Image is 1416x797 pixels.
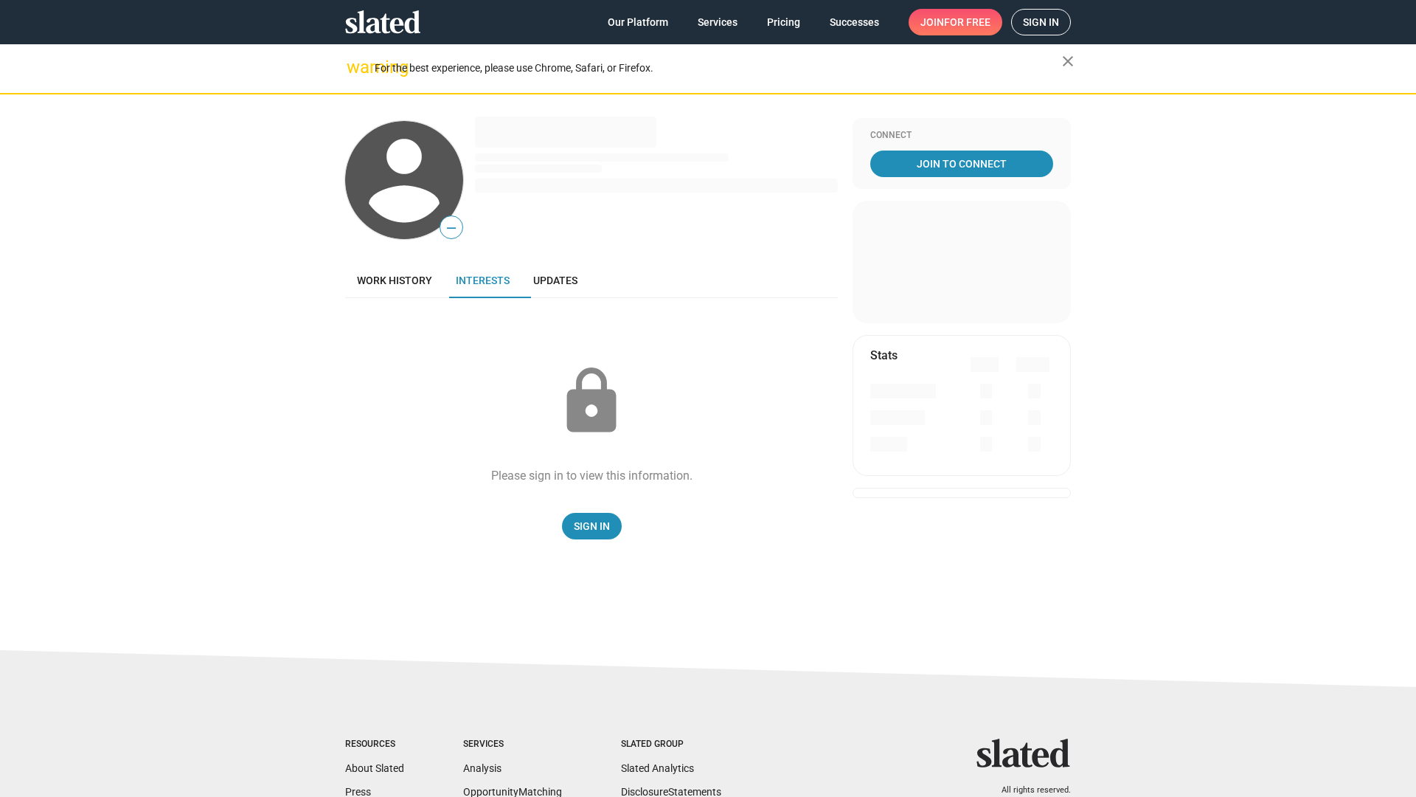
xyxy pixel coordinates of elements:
[596,9,680,35] a: Our Platform
[830,9,879,35] span: Successes
[345,762,404,774] a: About Slated
[1011,9,1071,35] a: Sign in
[920,9,990,35] span: Join
[491,468,693,483] div: Please sign in to view this information.
[562,513,622,539] a: Sign In
[621,762,694,774] a: Slated Analytics
[375,58,1062,78] div: For the best experience, please use Chrome, Safari, or Firefox.
[870,151,1053,177] a: Join To Connect
[444,263,521,298] a: Interests
[574,513,610,539] span: Sign In
[686,9,749,35] a: Services
[767,9,800,35] span: Pricing
[873,151,1050,177] span: Join To Connect
[944,9,990,35] span: for free
[440,218,462,238] span: —
[818,9,891,35] a: Successes
[870,348,898,363] mat-card-title: Stats
[463,762,502,774] a: Analysis
[698,9,737,35] span: Services
[345,739,404,751] div: Resources
[1059,52,1077,70] mat-icon: close
[533,275,577,286] span: Updates
[870,130,1053,142] div: Connect
[345,263,444,298] a: Work history
[608,9,668,35] span: Our Platform
[456,275,510,286] span: Interests
[909,9,1002,35] a: Joinfor free
[555,365,628,438] mat-icon: lock
[1023,10,1059,35] span: Sign in
[521,263,589,298] a: Updates
[755,9,812,35] a: Pricing
[463,739,562,751] div: Services
[347,58,364,76] mat-icon: warning
[357,275,432,286] span: Work history
[621,739,721,751] div: Slated Group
